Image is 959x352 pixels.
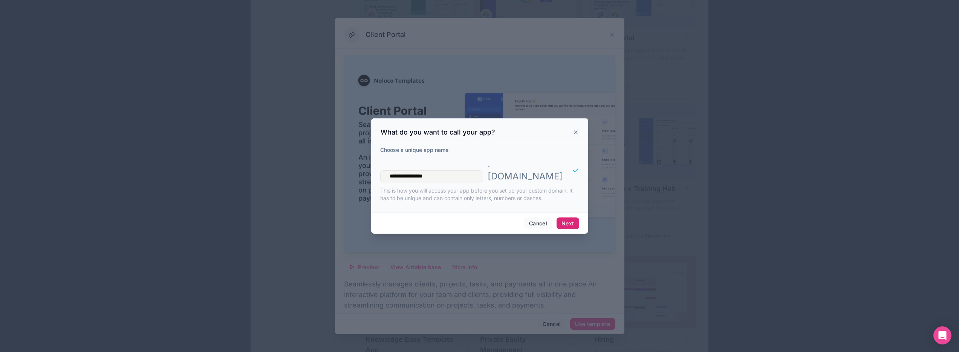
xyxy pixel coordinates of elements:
p: . [DOMAIN_NAME] [488,158,563,182]
div: Open Intercom Messenger [933,326,951,344]
h3: What do you want to call your app? [381,128,495,137]
p: This is how you will access your app before you set up your custom domain. It has to be unique an... [380,187,579,202]
label: Choose a unique app name [380,146,448,154]
button: Cancel [524,217,552,230]
button: Next [557,217,579,230]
